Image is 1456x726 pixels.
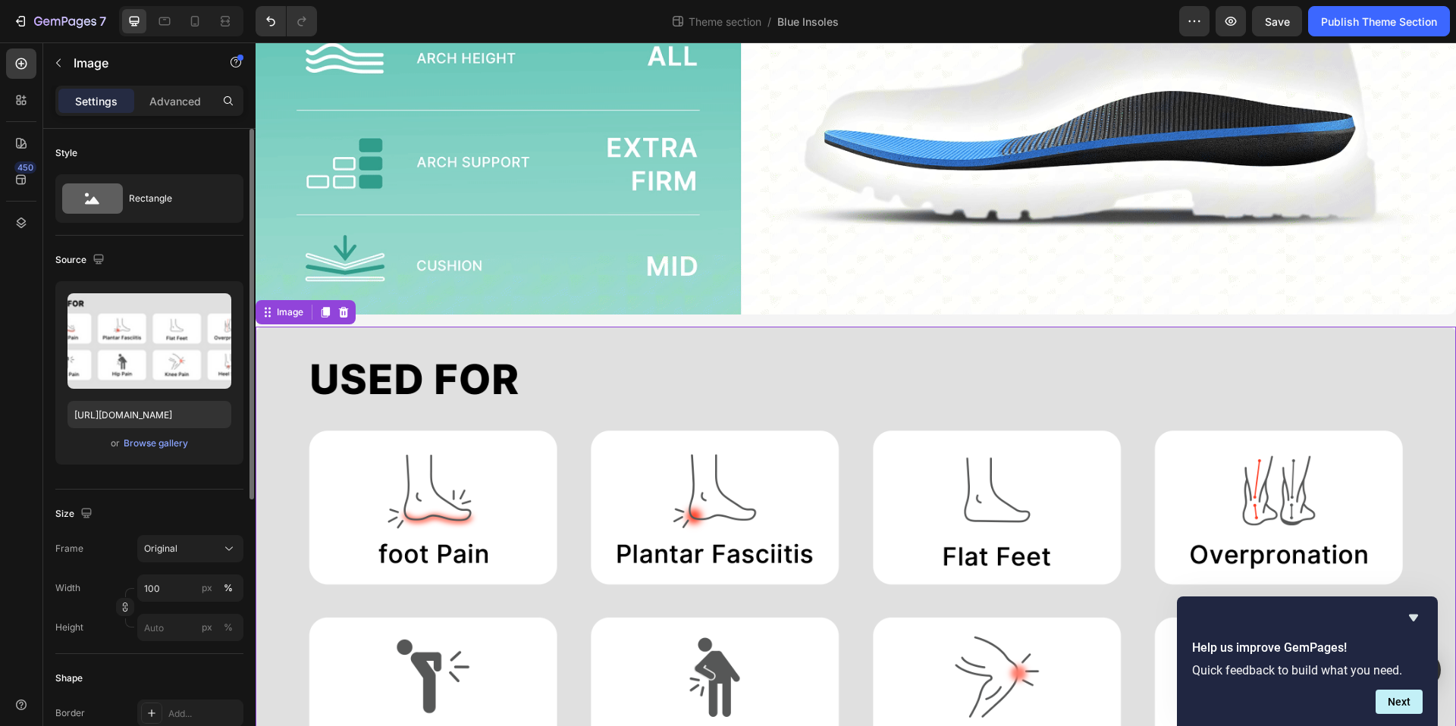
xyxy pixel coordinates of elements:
[55,581,80,595] label: Width
[55,621,83,634] label: Height
[55,504,96,524] div: Size
[202,621,212,634] div: px
[256,42,1456,726] iframe: To enrich screen reader interactions, please activate Accessibility in Grammarly extension settings
[1192,663,1423,677] p: Quick feedback to build what you need.
[55,542,83,555] label: Frame
[137,535,243,562] button: Original
[1192,639,1423,657] h2: Help us improve GemPages!
[219,579,237,597] button: px
[777,14,839,30] span: Blue Insoles
[55,671,83,685] div: Shape
[1321,14,1437,30] div: Publish Theme Section
[1308,6,1450,36] button: Publish Theme Section
[1252,6,1302,36] button: Save
[14,161,36,174] div: 450
[686,14,764,30] span: Theme section
[1192,609,1423,714] div: Help us improve GemPages!
[198,618,216,637] button: %
[202,581,212,595] div: px
[123,436,189,451] button: Browse gallery
[224,621,233,634] div: %
[224,581,233,595] div: %
[55,146,77,160] div: Style
[75,93,118,109] p: Settings
[168,707,240,721] div: Add...
[67,401,231,428] input: https://example.com/image.jpg
[1265,15,1290,28] span: Save
[55,250,108,271] div: Source
[55,706,85,720] div: Border
[767,14,771,30] span: /
[1376,690,1423,714] button: Next question
[67,293,231,389] img: preview-image
[149,93,201,109] p: Advanced
[256,6,317,36] div: Undo/Redo
[198,579,216,597] button: %
[99,12,106,30] p: 7
[219,618,237,637] button: px
[129,181,221,216] div: Rectangle
[111,434,120,452] span: or
[137,574,243,602] input: px%
[1404,609,1423,627] button: Hide survey
[144,542,177,555] span: Original
[137,614,243,641] input: px%
[6,6,113,36] button: 7
[124,437,188,450] div: Browse gallery
[74,54,202,72] p: Image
